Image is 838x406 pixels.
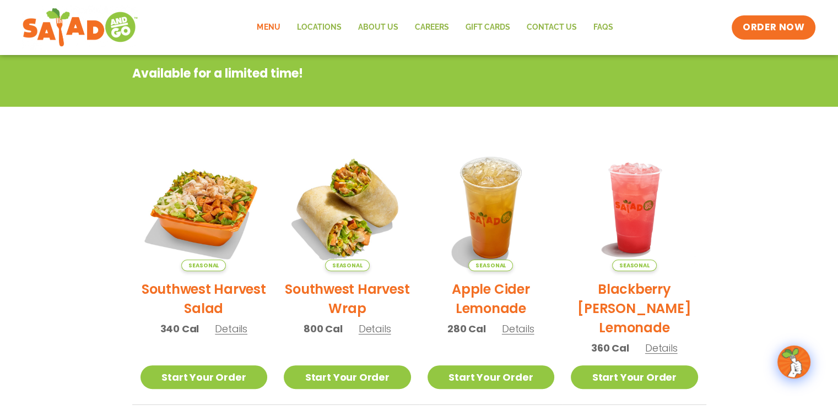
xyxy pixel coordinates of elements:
[132,64,618,83] p: Available for a limited time!
[612,260,657,271] span: Seasonal
[181,260,226,271] span: Seasonal
[447,321,486,336] span: 280 Cal
[284,279,411,318] h2: Southwest Harvest Wrap
[571,365,698,389] a: Start Your Order
[140,279,268,318] h2: Southwest Harvest Salad
[591,341,629,355] span: 360 Cal
[428,365,555,389] a: Start Your Order
[160,321,199,336] span: 340 Cal
[406,15,457,40] a: Careers
[732,15,815,40] a: ORDER NOW
[349,15,406,40] a: About Us
[518,15,585,40] a: Contact Us
[359,322,391,336] span: Details
[304,321,343,336] span: 800 Cal
[248,15,288,40] a: Menu
[215,322,247,336] span: Details
[428,144,555,271] img: Product photo for Apple Cider Lemonade
[571,279,698,337] h2: Blackberry [PERSON_NAME] Lemonade
[457,15,518,40] a: GIFT CARDS
[288,15,349,40] a: Locations
[468,260,513,271] span: Seasonal
[140,144,268,271] img: Product photo for Southwest Harvest Salad
[571,144,698,271] img: Product photo for Blackberry Bramble Lemonade
[778,347,809,377] img: wpChatIcon
[645,341,678,355] span: Details
[248,15,621,40] nav: Menu
[502,322,534,336] span: Details
[585,15,621,40] a: FAQs
[284,365,411,389] a: Start Your Order
[325,260,370,271] span: Seasonal
[284,144,411,271] img: Product photo for Southwest Harvest Wrap
[743,21,804,34] span: ORDER NOW
[428,279,555,318] h2: Apple Cider Lemonade
[22,6,138,50] img: new-SAG-logo-768×292
[140,365,268,389] a: Start Your Order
